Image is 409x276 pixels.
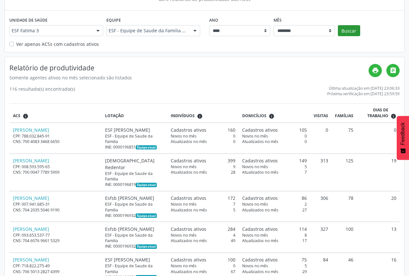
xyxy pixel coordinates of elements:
div: Última atualização em [DATE] 23:06:33 [327,86,400,91]
span: Cadastros ativos [171,127,206,133]
div: 17 [242,238,307,243]
div: CPF: 008.593.595-65 [13,164,98,169]
div: 8 [242,232,307,238]
span: Atualizados no mês [242,238,278,243]
span: Atualizados no mês [242,169,278,175]
span: Novos no mês [242,164,268,169]
i: <div class="text-left"> <div> <strong>Cadastros ativos:</strong> Cadastros que estão vinculados a... [197,113,203,119]
span: Domicílios [242,113,266,119]
th: Visitas [310,104,331,123]
i: <div class="text-left"> <div> <strong>Cadastros ativos:</strong> Cadastros que estão vinculados a... [269,113,274,119]
div: 9 [171,164,235,169]
td: 13 [357,222,400,252]
div: 0 [171,263,235,269]
div: ESF - Equipe de Saude da Familia [105,133,164,144]
th: Lotação [102,104,167,123]
div: CPF: 788.032.845-91 [13,133,98,139]
div: CNS: 704 6076 9661 5329 [13,238,98,243]
span: Novos no mês [171,232,197,238]
div: 7 [171,201,235,207]
span: Atualizados no mês [171,139,207,144]
div: ESF - Equipe de Saude da Familia [105,171,164,182]
div: 4 [171,232,235,238]
span: Novos no mês [171,201,197,207]
div: ESF - Equipe de Saude da Familia [105,232,164,243]
td: 306 [310,191,331,222]
span: Cadastros ativos [242,127,278,133]
div: 75 [242,256,307,263]
div: 49 [171,238,235,243]
td: 78 [331,191,357,222]
div: Esfsb [PERSON_NAME] [105,226,164,232]
div: [DEMOGRAPHIC_DATA] Redentor [105,157,164,171]
div: 7 [242,169,307,175]
span: Atualizados no mês [171,169,207,175]
div: 86 [242,195,307,201]
span: Atualizados no mês [171,269,207,274]
div: 27 [242,207,307,213]
div: CPF: 718.822.275-49 [13,263,98,269]
span: Novos no mês [242,232,268,238]
span: ESF Fatima 3 [12,27,90,34]
span: Cadastros ativos [242,226,278,232]
span: Esta é a equipe atual deste Agente [136,183,157,187]
a: [PERSON_NAME] [13,127,49,133]
span: Cadastros ativos [242,157,278,164]
i:  [390,67,397,74]
a: [PERSON_NAME] [13,226,49,232]
div: 172 [171,195,235,201]
div: 67 [171,269,235,274]
div: 100 [171,256,235,263]
div: CNS: 700 4083 3468 6650 [13,139,98,144]
td: 20 [357,191,400,222]
div: 105 [242,127,307,133]
label: Unidade de saúde [9,15,48,25]
span: Dias de trabalho [360,107,388,119]
i: Dias em que o(a) ACS fez pelo menos uma visita, ou ficha de cadastro individual ou cadastro domic... [391,113,396,119]
span: Atualizados no mês [171,207,207,213]
span: Novos no mês [242,201,268,207]
span: Cadastros ativos [242,256,278,263]
div: 149 [242,157,307,164]
div: 0 [171,133,235,139]
td: 75 [331,123,357,153]
div: INE: 0000196819 [105,182,164,187]
td: 327 [310,222,331,252]
div: 116 resultado(s) encontrado(s) [9,86,75,97]
span: ESF - Equipe de Saude da Familia - INE: 0000196991 [109,27,187,34]
button: Buscar [338,25,360,36]
span: Novos no mês [171,263,197,269]
div: Somente agentes ativos no mês selecionado são listados [9,74,369,81]
span: ACS [13,113,20,119]
div: Próxima verificação em [DATE] 23:59:59 [327,91,400,97]
a:  [386,64,400,77]
td: 125 [331,154,357,191]
span: Atualizados no mês [171,238,207,243]
div: INE: 0000196851 [105,144,164,150]
span: Cadastros ativos [171,256,206,263]
td: 0 [310,123,331,153]
div: CPF: 007.941.685-31 [13,201,98,207]
a: [PERSON_NAME] [13,195,49,201]
label: Equipe [106,15,121,25]
span: Novos no mês [242,263,268,269]
a: [PERSON_NAME] [13,257,49,263]
div: Esfsb [PERSON_NAME] [105,195,164,201]
div: 0 [242,139,307,144]
i: print [372,67,379,74]
span: Cadastros ativos [242,195,278,201]
span: Esta é a equipe atual deste Agente [136,244,157,249]
span: Feedback [400,122,406,145]
label: Ano [209,15,218,25]
div: ESF [PERSON_NAME] [105,256,164,263]
a: [PERSON_NAME] [13,158,49,164]
div: 160 [171,127,235,133]
span: Cadastros ativos [171,195,206,201]
i: ACSs que estiveram vinculados a uma UBS neste período, mesmo sem produtividade. [23,113,28,119]
span: Esta é a equipe atual deste Agente [136,213,157,218]
div: 5 [242,263,307,269]
label: Ver apenas ACSs com cadastros ativos [16,41,99,47]
div: 29 [242,269,307,274]
span: Atualizados no mês [242,139,278,144]
span: Atualizados no mês [242,269,278,274]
